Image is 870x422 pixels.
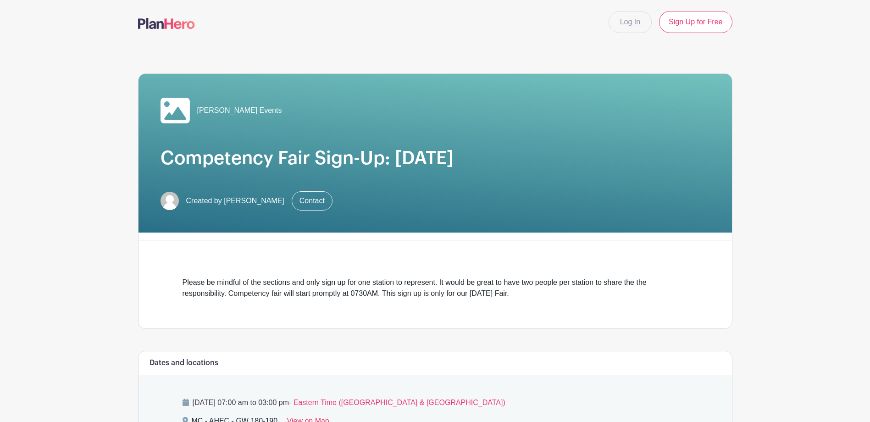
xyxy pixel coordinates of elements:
[609,11,652,33] a: Log In
[659,11,732,33] a: Sign Up for Free
[161,192,179,210] img: default-ce2991bfa6775e67f084385cd625a349d9dcbb7a52a09fb2fda1e96e2d18dcdb.png
[150,359,218,367] h6: Dates and locations
[292,191,332,211] a: Contact
[138,18,195,29] img: logo-507f7623f17ff9eddc593b1ce0a138ce2505c220e1c5a4e2b4648c50719b7d32.svg
[161,147,710,169] h1: Competency Fair Sign-Up: [DATE]
[183,277,688,299] div: Please be mindful of the sections and only sign up for one station to represent. It would be grea...
[289,399,505,406] span: - Eastern Time ([GEOGRAPHIC_DATA] & [GEOGRAPHIC_DATA])
[183,397,688,408] p: [DATE] 07:00 am to 03:00 pm
[197,105,282,116] span: [PERSON_NAME] Events
[186,195,284,206] span: Created by [PERSON_NAME]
